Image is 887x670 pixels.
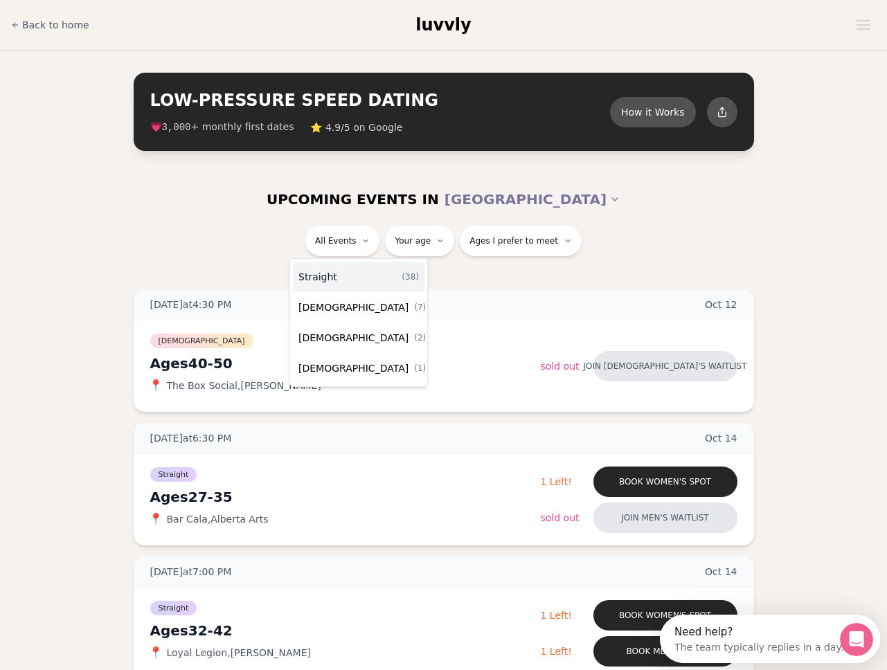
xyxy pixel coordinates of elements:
span: ( 38 ) [402,271,419,282]
iframe: Intercom live chat [840,623,873,656]
span: ( 7 ) [414,302,426,313]
span: [DEMOGRAPHIC_DATA] [298,331,409,345]
div: Need help? [15,12,183,23]
span: Straight [298,270,337,284]
span: [DEMOGRAPHIC_DATA] [298,361,409,375]
span: ( 1 ) [414,363,426,374]
div: The team typically replies in a day. [15,23,183,37]
div: Open Intercom Messenger [6,6,224,44]
span: ( 2 ) [414,332,426,343]
iframe: Intercom live chat discovery launcher [660,615,880,663]
span: [DEMOGRAPHIC_DATA] [298,300,409,314]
